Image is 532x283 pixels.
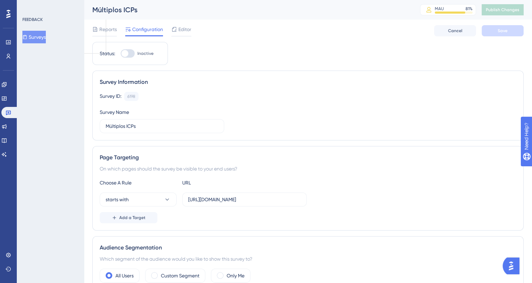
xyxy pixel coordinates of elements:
[100,193,177,206] button: starts with
[100,108,129,116] div: Survey Name
[22,31,46,43] button: Surveys
[100,78,516,86] div: Survey Information
[161,271,199,280] label: Custom Segment
[188,196,301,203] input: yourwebsite.com/path
[435,6,444,12] div: MAU
[482,25,524,36] button: Save
[115,271,134,280] label: All Users
[127,94,135,99] div: 6198
[100,153,516,162] div: Page Targeting
[137,51,154,56] span: Inactive
[503,255,524,276] iframe: UserGuiding AI Assistant Launcher
[182,179,259,187] div: URL
[100,92,121,101] div: Survey ID:
[178,25,191,34] span: Editor
[100,165,516,173] div: On which pages should the survey be visible to your end users?
[482,4,524,15] button: Publish Changes
[466,6,473,12] div: 81 %
[22,17,43,22] div: FEEDBACK
[486,7,519,13] span: Publish Changes
[434,25,476,36] button: Cancel
[448,28,462,34] span: Cancel
[100,255,516,263] div: Which segment of the audience would you like to show this survey to?
[99,25,117,34] span: Reports
[16,2,44,10] span: Need Help?
[498,28,508,34] span: Save
[100,49,115,58] div: Status:
[100,179,177,187] div: Choose A Rule
[119,215,146,220] span: Add a Target
[132,25,163,34] span: Configuration
[106,122,218,130] input: Type your Survey name
[227,271,244,280] label: Only Me
[100,212,157,223] button: Add a Target
[92,5,403,15] div: Múltiplos ICPs
[100,244,516,252] div: Audience Segmentation
[106,195,129,204] span: starts with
